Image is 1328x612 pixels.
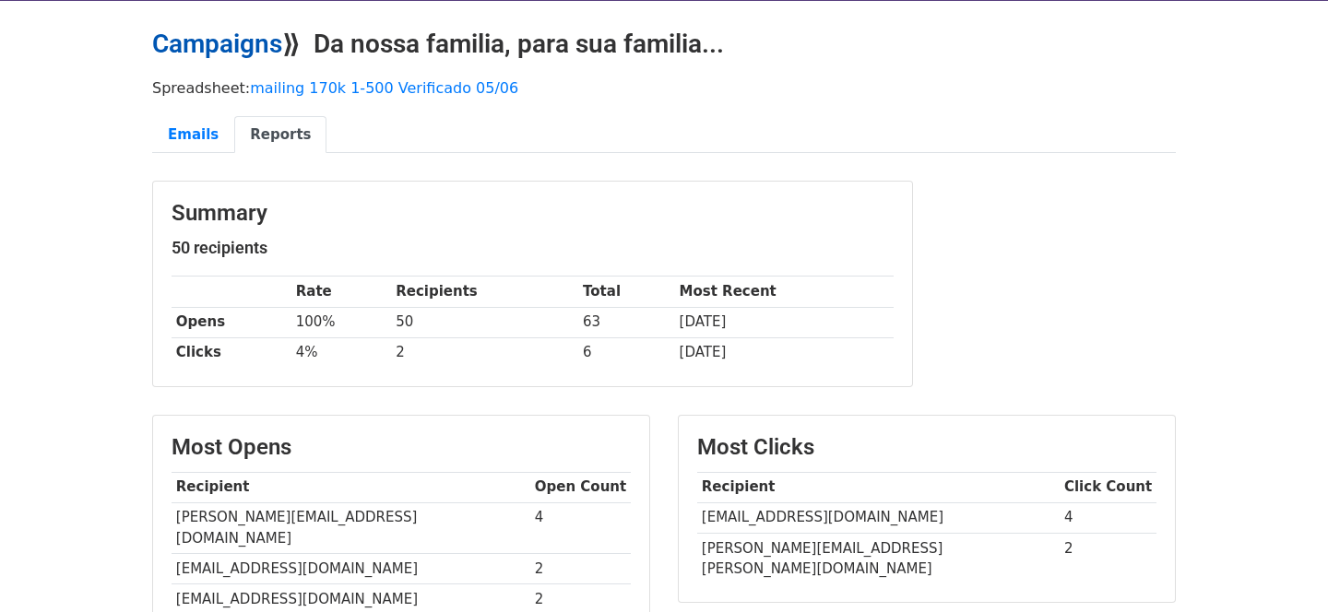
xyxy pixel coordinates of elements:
[172,337,291,368] th: Clicks
[172,307,291,337] th: Opens
[172,200,894,227] h3: Summary
[172,502,530,554] td: [PERSON_NAME][EMAIL_ADDRESS][DOMAIN_NAME]
[1060,533,1156,583] td: 2
[1060,502,1156,533] td: 4
[172,238,894,258] h5: 50 recipients
[675,307,894,337] td: [DATE]
[697,533,1060,583] td: [PERSON_NAME][EMAIL_ADDRESS][PERSON_NAME][DOMAIN_NAME]
[530,502,631,554] td: 4
[530,554,631,584] td: 2
[391,337,578,368] td: 2
[291,277,391,307] th: Rate
[697,472,1060,502] th: Recipient
[234,116,326,154] a: Reports
[697,502,1060,533] td: [EMAIL_ADDRESS][DOMAIN_NAME]
[675,337,894,368] td: [DATE]
[697,434,1156,461] h3: Most Clicks
[391,307,578,337] td: 50
[1236,524,1328,612] iframe: Chat Widget
[675,277,894,307] th: Most Recent
[578,277,675,307] th: Total
[152,29,282,59] a: Campaigns
[152,116,234,154] a: Emails
[391,277,578,307] th: Recipients
[578,337,675,368] td: 6
[172,434,631,461] h3: Most Opens
[152,78,1176,98] p: Spreadsheet:
[152,29,1176,60] h2: ⟫ Da nossa familia, para sua familia...
[291,337,391,368] td: 4%
[530,472,631,502] th: Open Count
[578,307,675,337] td: 63
[172,554,530,584] td: [EMAIL_ADDRESS][DOMAIN_NAME]
[172,472,530,502] th: Recipient
[291,307,391,337] td: 100%
[1060,472,1156,502] th: Click Count
[1236,524,1328,612] div: Widget de chat
[250,79,518,97] a: mailing 170k 1-500 Verificado 05/06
